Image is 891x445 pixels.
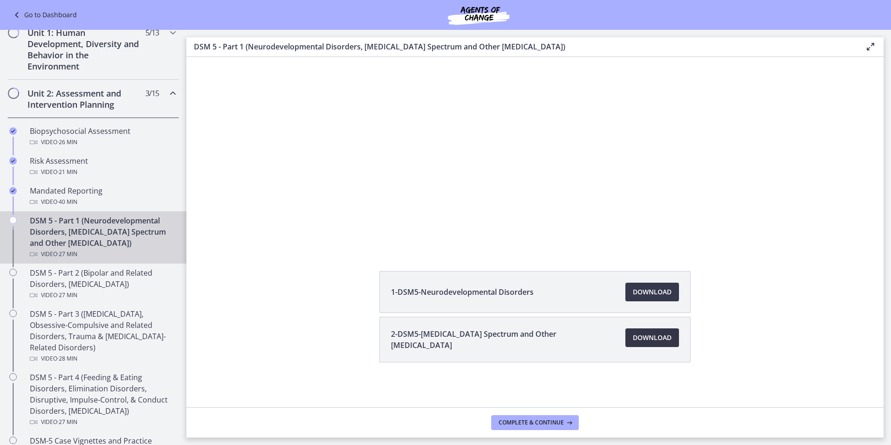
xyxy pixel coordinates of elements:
span: Download [633,286,672,298]
div: DSM 5 - Part 4 (Feeding & Eating Disorders, Elimination Disorders, Disruptive, Impulse-Control, &... [30,372,175,428]
a: Go to Dashboard [11,9,77,21]
div: Video [30,137,175,148]
div: Video [30,353,175,364]
span: 1-DSM5-Neurodevelopmental Disorders [391,286,534,298]
span: Download [633,332,672,343]
i: Completed [9,187,17,195]
span: · 40 min [57,196,77,208]
div: Biopsychosocial Assessment [30,125,175,148]
div: Video [30,196,175,208]
span: · 28 min [57,353,77,364]
div: Video [30,417,175,428]
div: Video [30,249,175,260]
button: Complete & continue [491,415,579,430]
a: Download [625,283,679,301]
span: Complete & continue [499,419,564,426]
span: · 27 min [57,417,77,428]
i: Completed [9,127,17,135]
span: · 26 min [57,137,77,148]
span: 3 / 15 [145,88,159,99]
div: DSM 5 - Part 1 (Neurodevelopmental Disorders, [MEDICAL_DATA] Spectrum and Other [MEDICAL_DATA]) [30,215,175,260]
div: Mandated Reporting [30,185,175,208]
div: Video [30,167,175,178]
span: · 27 min [57,290,77,301]
span: · 21 min [57,167,77,178]
div: Risk Assessment [30,155,175,178]
span: 5 / 13 [145,27,159,38]
h3: DSM 5 - Part 1 (Neurodevelopmental Disorders, [MEDICAL_DATA] Spectrum and Other [MEDICAL_DATA]) [194,41,850,52]
span: · 27 min [57,249,77,260]
i: Completed [9,157,17,165]
div: Video [30,290,175,301]
a: Download [625,328,679,347]
span: 2-DSM5-[MEDICAL_DATA] Spectrum and Other [MEDICAL_DATA] [391,328,614,351]
h2: Unit 2: Assessment and Intervention Planning [27,88,141,110]
div: DSM 5 - Part 3 ([MEDICAL_DATA], Obsessive-Compulsive and Related Disorders, Trauma & [MEDICAL_DAT... [30,308,175,364]
div: DSM 5 - Part 2 (Bipolar and Related Disorders, [MEDICAL_DATA]) [30,267,175,301]
img: Agents of Change [423,4,535,26]
h2: Unit 1: Human Development, Diversity and Behavior in the Environment [27,27,141,72]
